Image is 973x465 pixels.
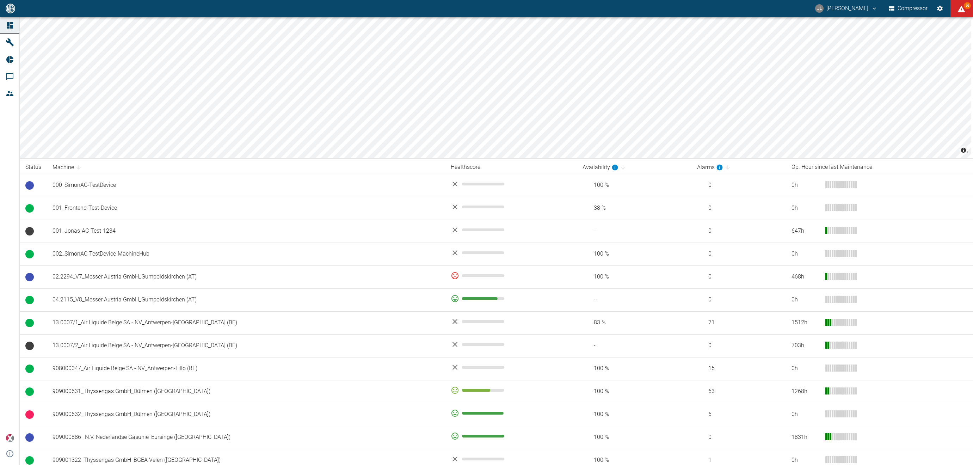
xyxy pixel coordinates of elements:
span: 1 [697,456,780,464]
div: 0 h [792,296,820,304]
div: 0 h [792,181,820,189]
span: 38 % [583,204,686,212]
span: 100 % [583,181,686,189]
div: No data [451,203,571,211]
span: Running [25,319,34,327]
span: 0 [697,273,780,281]
div: 468 h [792,273,820,281]
div: 703 h [792,342,820,350]
span: 0 [697,433,780,441]
span: 0 [697,296,780,304]
span: 6 [697,410,780,418]
div: 1512 h [792,319,820,327]
span: 56 [964,2,971,9]
td: 02.2294_V7_Messer Austria GmbH_Gumpoldskirchen (AT) [47,265,445,288]
div: No data [451,363,571,372]
span: Running [25,387,34,396]
span: No Data [25,227,34,235]
span: 0 [697,204,780,212]
span: Ready to run [25,273,34,281]
span: - [583,227,686,235]
td: 002_SimonAC-TestDevice-MachineHub [47,243,445,265]
div: No data [451,455,571,463]
div: 84 % [451,294,571,303]
th: Op. Hour since last Maintenance [786,161,973,174]
td: 001_Frontend-Test-Device [47,197,445,220]
div: 98 % [451,409,571,417]
span: 100 % [583,250,686,258]
span: Running [25,365,34,373]
span: 0 [697,250,780,258]
button: ai-cas@nea-x.net [814,2,879,15]
div: 100 % [451,432,571,440]
img: Xplore Logo [6,434,14,442]
td: 13.0007/2_Air Liquide Belge SA - NV_Antwerpen-[GEOGRAPHIC_DATA] (BE) [47,334,445,357]
span: 0 [697,181,780,189]
td: 909000886_ N.V. Nederlandse Gasunie_Eursinge ([GEOGRAPHIC_DATA]) [47,426,445,449]
div: No data [451,340,571,349]
button: Compressor [887,2,929,15]
span: Running [25,204,34,213]
div: No data [451,226,571,234]
td: 13.0007/1_Air Liquide Belge SA - NV_Antwerpen-[GEOGRAPHIC_DATA] (BE) [47,311,445,334]
span: 83 % [583,319,686,327]
td: 909000632_Thyssengas GmbH_Dülmen ([GEOGRAPHIC_DATA]) [47,403,445,426]
span: Ready to run [25,433,34,442]
canvas: Map [20,17,971,158]
div: No data [451,317,571,326]
span: 100 % [583,433,686,441]
span: Unplanned Downtime [25,410,34,419]
td: 000_SimonAC-TestDevice [47,174,445,197]
span: Running [25,250,34,258]
span: 71 [697,319,780,327]
span: - [583,296,686,304]
span: 100 % [583,365,686,373]
div: 0 % [451,271,571,280]
span: 100 % [583,273,686,281]
td: 04.2115_V8_Messer Austria GmbH_Gumpoldskirchen (AT) [47,288,445,311]
div: calculated for the last 7 days [697,163,723,172]
span: 0 [697,342,780,350]
div: 0 h [792,456,820,464]
span: 15 [697,365,780,373]
div: 0 h [792,365,820,373]
img: logo [5,4,16,13]
span: 63 [697,387,780,396]
span: 100 % [583,410,686,418]
span: Ready to run [25,181,34,190]
div: 0 h [792,204,820,212]
div: 1831 h [792,433,820,441]
span: Running [25,456,34,465]
div: 0 h [792,250,820,258]
span: 100 % [583,387,686,396]
div: No data [451,180,571,188]
td: 909000631_Thyssengas GmbH_Dülmen ([GEOGRAPHIC_DATA]) [47,380,445,403]
span: 100 % [583,456,686,464]
div: calculated for the last 7 days [583,163,618,172]
td: 001_Jonas-AC-Test-1234 [47,220,445,243]
span: 0 [697,227,780,235]
div: 0 h [792,410,820,418]
div: JL [815,4,824,13]
span: Machine [53,163,83,172]
div: 1268 h [792,387,820,396]
div: No data [451,249,571,257]
th: Healthscore [445,161,577,174]
th: Status [20,161,47,174]
span: No Data [25,342,34,350]
div: 647 h [792,227,820,235]
td: 908000047_Air Liquide Belge SA - NV_Antwerpen-Lillo (BE) [47,357,445,380]
span: - [583,342,686,350]
button: Settings [934,2,946,15]
div: 67 % [451,386,571,394]
span: Running [25,296,34,304]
